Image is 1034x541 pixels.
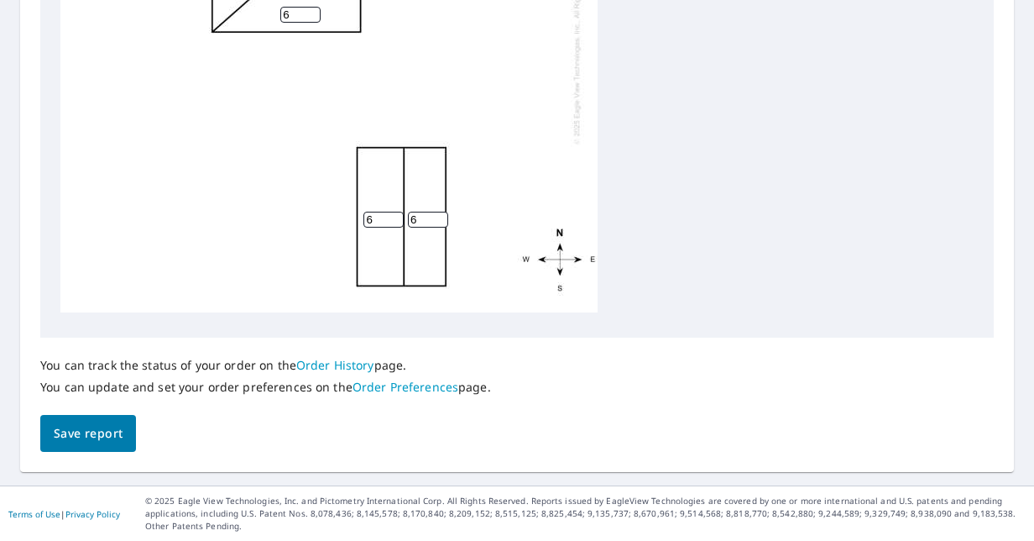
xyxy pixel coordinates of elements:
span: Save report [54,423,123,444]
p: You can update and set your order preferences on the page. [40,380,491,395]
a: Order History [296,357,374,373]
p: © 2025 Eagle View Technologies, Inc. and Pictometry International Corp. All Rights Reserved. Repo... [145,495,1026,533]
p: | [8,509,120,519]
a: Terms of Use [8,508,60,520]
a: Privacy Policy [65,508,120,520]
button: Save report [40,415,136,453]
p: You can track the status of your order on the page. [40,358,491,373]
a: Order Preferences [352,379,458,395]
